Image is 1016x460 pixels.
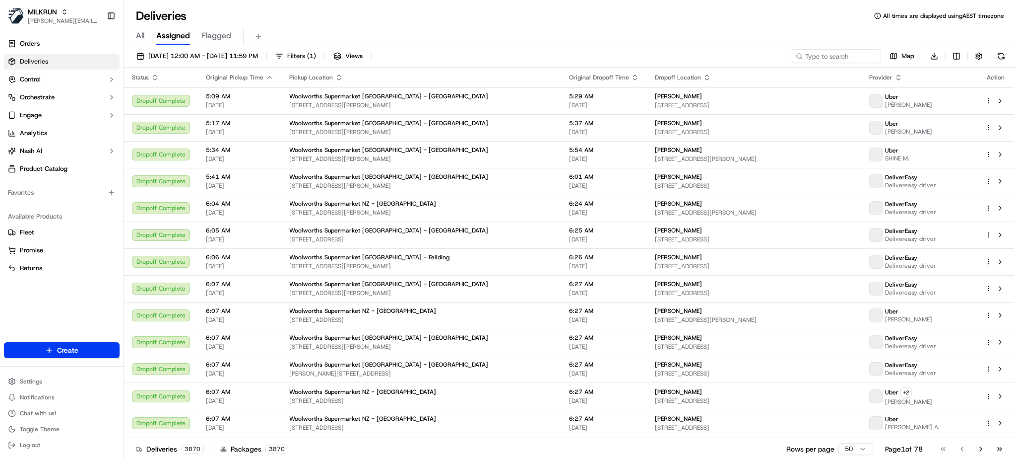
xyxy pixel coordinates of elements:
span: DeliverEasy [885,281,917,289]
span: [STREET_ADDRESS][PERSON_NAME] [655,155,853,163]
span: Uber [885,388,898,396]
button: Fleet [4,225,120,240]
span: [DATE] [206,155,273,163]
h1: Deliveries [136,8,187,24]
span: Settings [20,378,42,385]
span: DeliverEasy [885,334,917,342]
span: Woolworths Supermarket [GEOGRAPHIC_DATA] - [GEOGRAPHIC_DATA] [289,173,488,181]
p: Rows per page [786,444,834,454]
div: Packages [220,444,288,454]
span: [DATE] [206,424,273,432]
span: Filters [287,52,316,61]
span: [STREET_ADDRESS] [655,289,853,297]
span: All [136,30,144,42]
span: 5:54 AM [569,146,639,154]
span: Woolworths Supermarket [GEOGRAPHIC_DATA] - Feilding [289,253,449,261]
a: Returns [8,264,116,273]
span: Delivereasy driver [885,208,936,216]
span: [STREET_ADDRESS] [655,343,853,351]
button: Create [4,342,120,358]
span: DeliverEasy [885,173,917,181]
span: [DATE] [206,343,273,351]
input: Type to search [792,49,881,63]
span: 5:37 AM [569,119,639,127]
span: 6:07 AM [206,388,273,396]
span: Log out [20,441,40,449]
span: [DATE] [569,289,639,297]
span: [STREET_ADDRESS] [655,424,853,432]
span: [STREET_ADDRESS][PERSON_NAME] [289,128,553,136]
span: Dropoff Location [655,74,701,81]
button: Views [329,49,367,63]
div: Favorites [4,185,120,201]
span: Analytics [20,129,47,138]
span: [STREET_ADDRESS][PERSON_NAME] [289,101,553,109]
span: Create [57,345,78,355]
span: Woolworths Supermarket [GEOGRAPHIC_DATA] - [GEOGRAPHIC_DATA] [289,280,488,288]
span: Uber [885,147,898,154]
span: 6:07 AM [206,280,273,288]
span: 6:26 AM [569,253,639,261]
span: [DATE] [206,370,273,378]
span: [DATE] [569,182,639,190]
span: [STREET_ADDRESS] [655,262,853,270]
span: Woolworths Supermarket NZ - [GEOGRAPHIC_DATA] [289,200,436,208]
span: [DATE] [206,235,273,243]
span: 5:29 AM [569,92,639,100]
span: [DATE] [569,262,639,270]
span: [STREET_ADDRESS][PERSON_NAME] [289,155,553,163]
span: 6:24 AM [569,200,639,208]
span: Provider [869,74,892,81]
button: MILKRUN [28,7,57,17]
span: 5:09 AM [206,92,273,100]
button: Filters(1) [271,49,320,63]
span: 5:41 AM [206,173,273,181]
span: [DATE] [569,397,639,405]
span: 6:01 AM [569,173,639,181]
span: [DATE] [206,316,273,324]
span: 6:04 AM [206,200,273,208]
button: Promise [4,242,120,258]
span: All times are displayed using AEST timezone [883,12,1004,20]
span: [PERSON_NAME] [655,388,702,396]
span: 6:27 AM [569,307,639,315]
span: 6:27 AM [569,334,639,342]
span: ( 1 ) [307,52,316,61]
span: Orchestrate [20,93,55,102]
button: Returns [4,260,120,276]
span: [DATE] [569,316,639,324]
span: [PERSON_NAME][STREET_ADDRESS] [289,370,553,378]
div: Available Products [4,209,120,225]
span: [PERSON_NAME] [655,146,702,154]
button: MILKRUNMILKRUN[PERSON_NAME][EMAIL_ADDRESS][DOMAIN_NAME] [4,4,103,28]
span: DeliverEasy [885,227,917,235]
a: Deliveries [4,54,120,70]
span: [PERSON_NAME] [655,253,702,261]
div: 3870 [265,445,288,454]
button: Map [885,49,919,63]
span: [STREET_ADDRESS][PERSON_NAME] [655,209,853,217]
span: [PERSON_NAME][EMAIL_ADDRESS][DOMAIN_NAME] [28,17,99,25]
a: Orders [4,36,120,52]
span: 6:27 AM [569,361,639,369]
span: 6:07 AM [206,307,273,315]
span: [PERSON_NAME] [885,315,932,323]
span: Woolworths Supermarket [GEOGRAPHIC_DATA] - [GEOGRAPHIC_DATA] [289,334,488,342]
span: [DATE] [206,397,273,405]
span: Woolworths Supermarket NZ - [GEOGRAPHIC_DATA] [289,388,436,396]
button: Notifications [4,390,120,404]
span: [PERSON_NAME] [655,280,702,288]
span: 6:07 AM [206,361,273,369]
span: SHINE M. [885,154,909,162]
span: 5:17 AM [206,119,273,127]
span: Pylon [99,35,120,42]
span: Woolworths Supermarket [GEOGRAPHIC_DATA] - [GEOGRAPHIC_DATA] [289,361,488,369]
a: Fleet [8,228,116,237]
span: DeliverEasy [885,361,917,369]
span: 6:25 AM [569,227,639,234]
span: [STREET_ADDRESS] [289,235,553,243]
span: Notifications [20,393,55,401]
span: [DATE] [206,289,273,297]
span: [PERSON_NAME] [885,101,932,109]
button: Settings [4,375,120,388]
